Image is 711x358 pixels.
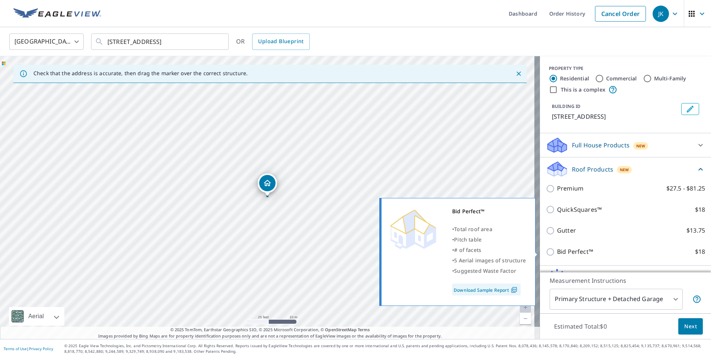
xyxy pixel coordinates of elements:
[636,143,646,149] span: New
[258,37,303,46] span: Upload Blueprint
[514,69,524,79] button: Close
[9,31,84,52] div: [GEOGRAPHIC_DATA]
[692,295,701,304] span: Your report will include the primary structure and a detached garage if one exists.
[695,247,705,256] p: $18
[561,86,605,93] label: This is a complex
[695,205,705,214] p: $18
[452,255,526,266] div: •
[560,75,589,82] label: Residential
[452,245,526,255] div: •
[546,160,705,178] div: Roof ProductsNew
[552,103,580,109] p: BUILDING ID
[4,346,27,351] a: Terms of Use
[26,307,46,326] div: Aerial
[64,343,707,354] p: © 2025 Eagle View Technologies, Inc. and Pictometry International Corp. All Rights Reserved. Repo...
[258,173,277,196] div: Dropped pin, building 1, Residential property, 2156 16th Ave SW Vero Beach, FL 32962
[557,226,576,235] p: Gutter
[572,141,630,150] p: Full House Products
[572,165,613,174] p: Roof Products
[452,234,526,245] div: •
[550,276,701,285] p: Measurement Instructions
[550,289,683,310] div: Primary Structure + Detached Garage
[653,6,669,22] div: JK
[454,246,481,253] span: # of facets
[33,70,248,77] p: Check that the address is accurate, then drag the marker over the correct structure.
[13,8,101,19] img: EV Logo
[666,184,705,193] p: $27.5 - $81.25
[387,206,439,251] img: Premium
[509,287,519,293] img: Pdf Icon
[557,205,602,214] p: QuickSquares™
[454,267,516,274] span: Suggested Waste Factor
[325,327,356,332] a: OpenStreetMap
[546,136,705,154] div: Full House ProductsNew
[170,327,370,333] span: © 2025 TomTom, Earthstar Geographics SIO, © 2025 Microsoft Corporation, ©
[454,226,492,233] span: Total roof area
[454,236,482,243] span: Pitch table
[549,65,702,72] div: PROPERTY TYPE
[358,327,370,332] a: Terms
[236,33,310,50] div: OR
[546,269,705,287] div: Solar ProductsNew
[452,224,526,234] div: •
[595,6,646,22] a: Cancel Order
[520,313,531,324] a: Current Level 20, Zoom Out
[548,318,613,335] p: Estimated Total: $0
[606,75,637,82] label: Commercial
[681,103,699,115] button: Edit building 1
[9,307,64,326] div: Aerial
[454,257,526,264] span: 5 Aerial images of structure
[452,284,521,295] a: Download Sample Report
[4,346,53,351] p: |
[686,226,705,235] p: $13.75
[107,31,213,52] input: Search by address or latitude-longitude
[452,206,526,217] div: Bid Perfect™
[684,322,697,331] span: Next
[557,247,593,256] p: Bid Perfect™
[29,346,53,351] a: Privacy Policy
[252,33,309,50] a: Upload Blueprint
[552,112,678,121] p: [STREET_ADDRESS]
[620,167,629,173] span: New
[654,75,686,82] label: Multi-Family
[557,184,583,193] p: Premium
[678,318,703,335] button: Next
[452,266,526,276] div: •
